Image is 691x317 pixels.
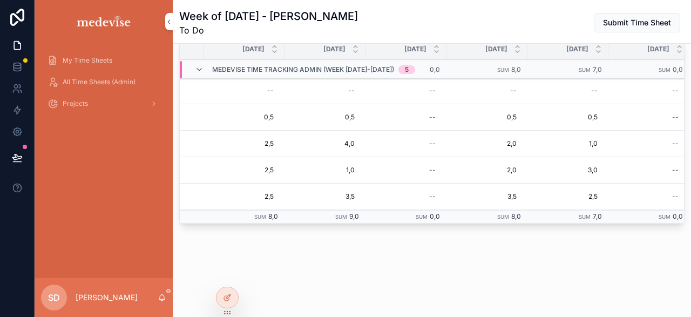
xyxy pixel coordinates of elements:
span: 0,5 [295,113,355,122]
span: 2,5 [214,192,274,201]
span: 0,5 [538,113,598,122]
span: 0,0 [430,65,440,73]
small: Sum [416,214,428,220]
span: 3,5 [457,192,517,201]
span: 7,0 [593,212,602,220]
span: 3,5 [295,192,355,201]
span: 3,0 [538,166,598,174]
span: 1,0 [295,166,355,174]
p: [PERSON_NAME] [76,292,138,303]
small: Sum [659,67,670,73]
span: 2,5 [538,192,598,201]
div: -- [267,86,274,95]
a: My Time Sheets [41,51,166,70]
small: Sum [659,214,670,220]
span: All Time Sheets (Admin) [63,78,136,86]
small: Sum [254,214,266,220]
span: SD [48,291,60,304]
span: [DATE] [485,45,507,53]
span: [DATE] [404,45,426,53]
div: -- [429,113,436,122]
span: [DATE] [647,45,669,53]
span: 1,0 [538,139,598,148]
small: Sum [579,214,591,220]
span: 0,0 [673,212,683,220]
span: 7,0 [593,65,602,73]
span: [DATE] [242,45,265,53]
div: -- [429,166,436,174]
span: My Time Sheets [63,56,112,65]
span: Projects [63,99,88,108]
div: -- [429,86,436,95]
div: -- [429,139,436,148]
div: -- [429,192,436,201]
span: 2,0 [457,139,517,148]
small: Sum [497,67,509,73]
span: 4,0 [295,139,355,148]
div: -- [672,86,679,95]
span: [DATE] [323,45,345,53]
small: Sum [497,214,509,220]
span: 2,0 [457,166,517,174]
span: 2,5 [214,139,274,148]
span: [DATE] [566,45,588,53]
span: 8,0 [511,65,521,73]
a: All Time Sheets (Admin) [41,72,166,92]
img: App logo [75,13,133,30]
h1: Week of [DATE] - [PERSON_NAME] [179,9,358,24]
div: -- [672,192,679,201]
span: 0,0 [430,212,440,220]
small: Sum [335,214,347,220]
div: -- [672,139,679,148]
small: Sum [579,67,591,73]
span: 2,5 [214,166,274,174]
span: 8,0 [268,212,278,220]
div: -- [672,113,679,122]
a: Projects [41,94,166,113]
div: 5 [405,65,409,74]
div: -- [672,166,679,174]
div: -- [348,86,355,95]
span: 0,0 [673,65,683,73]
span: 0,5 [214,113,274,122]
span: Medevise Time Tracking ADMIN (week [DATE]-[DATE]) [212,65,394,74]
button: Submit Time Sheet [594,13,680,32]
div: -- [510,86,517,95]
span: 0,5 [457,113,517,122]
span: To Do [179,24,358,37]
span: 9,0 [349,212,359,220]
div: -- [591,86,598,95]
span: 8,0 [511,212,521,220]
span: Submit Time Sheet [603,17,671,28]
div: scrollable content [35,43,173,127]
